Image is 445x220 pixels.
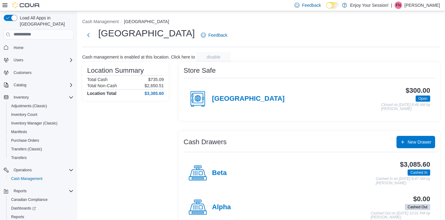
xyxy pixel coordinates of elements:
button: Manifests [6,128,76,136]
h6: Total Non-Cash [87,83,117,88]
h3: $300.00 [406,87,430,94]
button: disable [196,52,231,62]
p: [PERSON_NAME] [405,2,440,9]
button: Transfers [6,153,76,162]
h4: Beta [212,169,227,177]
span: Purchase Orders [9,137,74,144]
span: Transfers (Classic) [11,147,42,152]
span: Adjustments (Classic) [11,104,47,108]
button: Users [1,56,76,64]
button: Inventory [1,93,76,102]
input: Dark Mode [326,2,339,9]
span: Open [416,96,430,102]
button: Inventory Manager (Classic) [6,119,76,128]
button: Cash Management [6,174,76,183]
span: Customers [11,69,74,76]
span: Manifests [11,129,27,134]
span: Purchase Orders [11,138,39,143]
button: Catalog [1,81,76,89]
span: Catalog [14,83,26,88]
span: Cashed Out [408,204,427,210]
button: Inventory [11,94,31,101]
span: disable [207,54,220,60]
span: Inventory Manager (Classic) [9,120,74,127]
h4: Location Total [87,91,117,96]
h3: Cash Drawers [184,138,227,146]
button: Reports [1,187,76,195]
span: Reports [14,189,27,194]
button: Canadian Compliance [6,195,76,204]
a: Customers [11,69,34,76]
span: Cashed Out [405,204,430,210]
button: Catalog [11,81,29,89]
h4: $3,385.60 [145,91,164,96]
h6: Total Cash [87,77,108,82]
span: Canadian Compliance [9,196,74,203]
button: Inventory Count [6,110,76,119]
span: Customers [14,70,32,75]
p: $2,650.51 [145,83,164,88]
button: New Drawer [396,136,435,148]
span: Catalog [11,81,74,89]
a: Canadian Compliance [9,196,50,203]
button: [GEOGRAPHIC_DATA] [124,19,169,24]
button: Transfers (Classic) [6,145,76,153]
a: Inventory Count [9,111,40,118]
nav: An example of EuiBreadcrumbs [82,18,440,26]
button: Cash Management [82,19,119,24]
span: Transfers [9,154,74,161]
a: Feedback [198,29,230,41]
h3: Location Summary [87,67,144,74]
span: Transfers (Classic) [9,145,74,153]
p: $735.09 [148,77,164,82]
p: Enjoy Your Session! [350,2,389,9]
span: Home [14,45,23,50]
img: Cova [12,2,40,8]
span: Users [14,58,23,63]
span: Cash Management [9,175,74,182]
span: Inventory [14,95,29,100]
h4: Alpha [212,203,231,211]
span: Dashboards [9,205,74,212]
button: Next [82,29,95,41]
h4: [GEOGRAPHIC_DATA] [212,95,285,103]
span: Cash Management [11,176,42,181]
button: Reports [11,187,29,195]
span: Canadian Compliance [11,197,48,202]
span: Adjustments (Classic) [9,102,74,110]
span: Feedback [208,32,227,38]
button: Users [11,56,26,64]
span: Inventory [11,94,74,101]
span: Inventory Manager (Classic) [11,121,57,126]
h1: [GEOGRAPHIC_DATA] [98,27,195,39]
button: Adjustments (Classic) [6,102,76,110]
a: Adjustments (Classic) [9,102,49,110]
p: Cashed Out on [DATE] 10:01 PM by [PERSON_NAME] [371,211,430,220]
h3: $3,085.60 [400,161,430,168]
span: Operations [11,166,74,174]
button: Operations [1,166,76,174]
h3: $0.00 [413,195,430,203]
div: Fabio Nocita [395,2,402,9]
a: Home [11,44,26,51]
span: Home [11,44,74,51]
span: Reports [11,214,24,219]
p: | [391,2,392,9]
button: Operations [11,166,34,174]
span: Dashboards [11,206,36,211]
p: Closed on [DATE] 8:46 AM by [PERSON_NAME] [381,103,430,111]
a: Cash Management [9,175,45,182]
span: Cashed In [410,170,427,175]
button: Home [1,43,76,52]
span: Operations [14,168,32,173]
span: Manifests [9,128,74,136]
span: New Drawer [408,139,431,145]
span: Inventory Count [11,112,37,117]
a: Manifests [9,128,29,136]
span: Reports [11,187,74,195]
a: Dashboards [6,204,76,213]
span: Open [418,96,427,101]
span: Load All Apps in [GEOGRAPHIC_DATA] [17,15,74,27]
a: Purchase Orders [9,137,42,144]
